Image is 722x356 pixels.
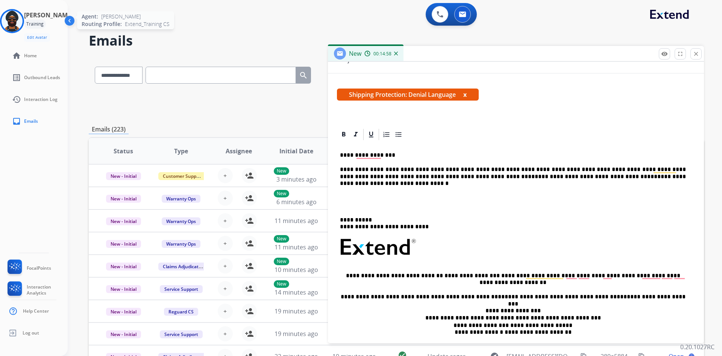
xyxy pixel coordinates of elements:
[27,265,51,271] span: FocalPoints
[275,217,318,225] span: 11 minutes ago
[162,195,200,203] span: Warranty Ops
[275,307,318,315] span: 19 minutes ago
[106,240,141,248] span: New - Initial
[27,284,68,296] span: Interaction Analytics
[223,171,227,180] span: +
[23,330,39,336] span: Log out
[279,147,313,156] span: Initial Date
[275,243,318,251] span: 11 minutes ago
[223,284,227,293] span: +
[245,261,254,270] mat-icon: person_add
[125,20,170,28] span: Extend_Training CS
[381,129,392,140] div: Ordered List
[24,96,58,102] span: Interaction Log
[680,342,714,351] p: 0.20.1027RC
[373,51,391,57] span: 00:14:58
[24,53,37,59] span: Home
[349,49,361,58] span: New
[245,329,254,338] mat-icon: person_add
[218,213,233,228] button: +
[158,263,210,270] span: Claims Adjudication
[89,33,704,48] h2: Emails
[226,147,252,156] span: Assignee
[693,50,699,57] mat-icon: close
[274,190,289,197] p: New
[275,288,318,296] span: 14 minutes ago
[24,118,38,124] span: Emails
[106,285,141,293] span: New - Initial
[274,167,289,175] p: New
[275,330,318,338] span: 19 minutes ago
[274,235,289,243] p: New
[114,147,133,156] span: Status
[245,307,254,316] mat-icon: person_add
[106,330,141,338] span: New - Initial
[218,304,233,319] button: +
[245,216,254,225] mat-icon: person_add
[2,11,23,32] img: avatar
[275,266,318,274] span: 10 minutes ago
[89,125,129,134] p: Emails (223)
[24,75,60,81] span: Outbound Leads
[218,258,233,273] button: +
[337,89,479,101] span: Shipping Protection: Denial Language
[101,13,141,20] span: [PERSON_NAME]
[160,285,203,293] span: Service Support
[218,168,233,183] button: +
[245,239,254,248] mat-icon: person_add
[82,20,122,28] span: Routing Profile:
[164,308,198,316] span: Reguard CS
[23,308,49,314] span: Help Center
[661,50,668,57] mat-icon: remove_red_eye
[223,194,227,203] span: +
[12,117,21,126] mat-icon: inbox
[299,71,308,80] mat-icon: search
[223,239,227,248] span: +
[366,129,377,140] div: Underline
[12,51,21,60] mat-icon: home
[106,217,141,225] span: New - Initial
[24,33,50,42] button: Edit Avatar
[393,129,404,140] div: Bullet List
[12,95,21,104] mat-icon: history
[245,284,254,293] mat-icon: person_add
[174,147,188,156] span: Type
[218,236,233,251] button: +
[223,261,227,270] span: +
[162,217,200,225] span: Warranty Ops
[106,172,141,180] span: New - Initial
[274,280,289,288] p: New
[12,73,21,82] mat-icon: list_alt
[106,195,141,203] span: New - Initial
[350,129,361,140] div: Italic
[274,258,289,265] p: New
[218,191,233,206] button: +
[276,198,317,206] span: 6 minutes ago
[158,172,207,180] span: Customer Support
[82,13,98,20] span: Agent:
[6,281,68,299] a: Interaction Analytics
[160,330,203,338] span: Service Support
[106,263,141,270] span: New - Initial
[106,308,141,316] span: New - Initial
[223,307,227,316] span: +
[6,260,51,277] a: FocalPoints
[218,281,233,296] button: +
[463,90,467,99] button: x
[162,240,200,248] span: Warranty Ops
[276,175,317,183] span: 3 minutes ago
[245,194,254,203] mat-icon: person_add
[338,129,349,140] div: Bold
[223,216,227,225] span: +
[24,11,73,20] h3: [PERSON_NAME]
[218,326,233,341] button: +
[677,50,684,57] mat-icon: fullscreen
[24,20,46,29] div: Training
[245,171,254,180] mat-icon: person_add
[223,329,227,338] span: +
